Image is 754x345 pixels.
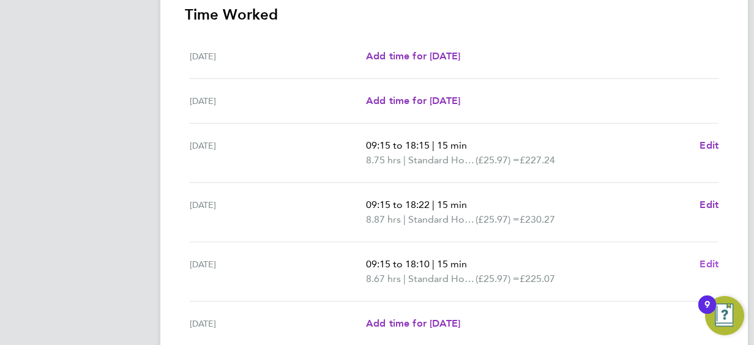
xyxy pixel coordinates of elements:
span: | [403,273,406,284]
span: 09:15 to 18:22 [366,199,430,210]
div: [DATE] [190,49,366,64]
span: | [432,199,435,210]
div: [DATE] [190,138,366,168]
a: Edit [700,198,719,212]
div: 9 [704,305,710,321]
span: Standard Hourly [408,212,476,227]
span: (£25.97) = [476,273,520,284]
span: £230.27 [520,213,555,225]
span: Add time for [DATE] [366,317,460,329]
span: Edit [700,258,719,270]
span: | [403,154,406,166]
span: £227.24 [520,154,555,166]
span: 15 min [437,199,467,210]
span: 15 min [437,139,467,151]
a: Add time for [DATE] [366,49,460,64]
span: Add time for [DATE] [366,95,460,106]
div: [DATE] [190,198,366,227]
span: 8.67 hrs [366,273,401,284]
span: (£25.97) = [476,213,520,225]
div: [DATE] [190,94,366,108]
span: | [432,139,435,151]
span: | [403,213,406,225]
a: Edit [700,138,719,153]
span: 8.87 hrs [366,213,401,225]
a: Add time for [DATE] [366,94,460,108]
button: Open Resource Center, 9 new notifications [705,296,744,335]
a: Edit [700,257,719,272]
a: Add time for [DATE] [366,316,460,331]
span: Edit [700,139,719,151]
span: 09:15 to 18:15 [366,139,430,151]
span: (£25.97) = [476,154,520,166]
span: 15 min [437,258,467,270]
span: | [432,258,435,270]
span: Standard Hourly [408,272,476,286]
div: [DATE] [190,316,366,331]
h3: Time Worked [185,5,723,24]
span: 09:15 to 18:10 [366,258,430,270]
span: £225.07 [520,273,555,284]
span: Standard Hourly [408,153,476,168]
span: Edit [700,199,719,210]
span: 8.75 hrs [366,154,401,166]
span: Add time for [DATE] [366,50,460,62]
div: [DATE] [190,257,366,286]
